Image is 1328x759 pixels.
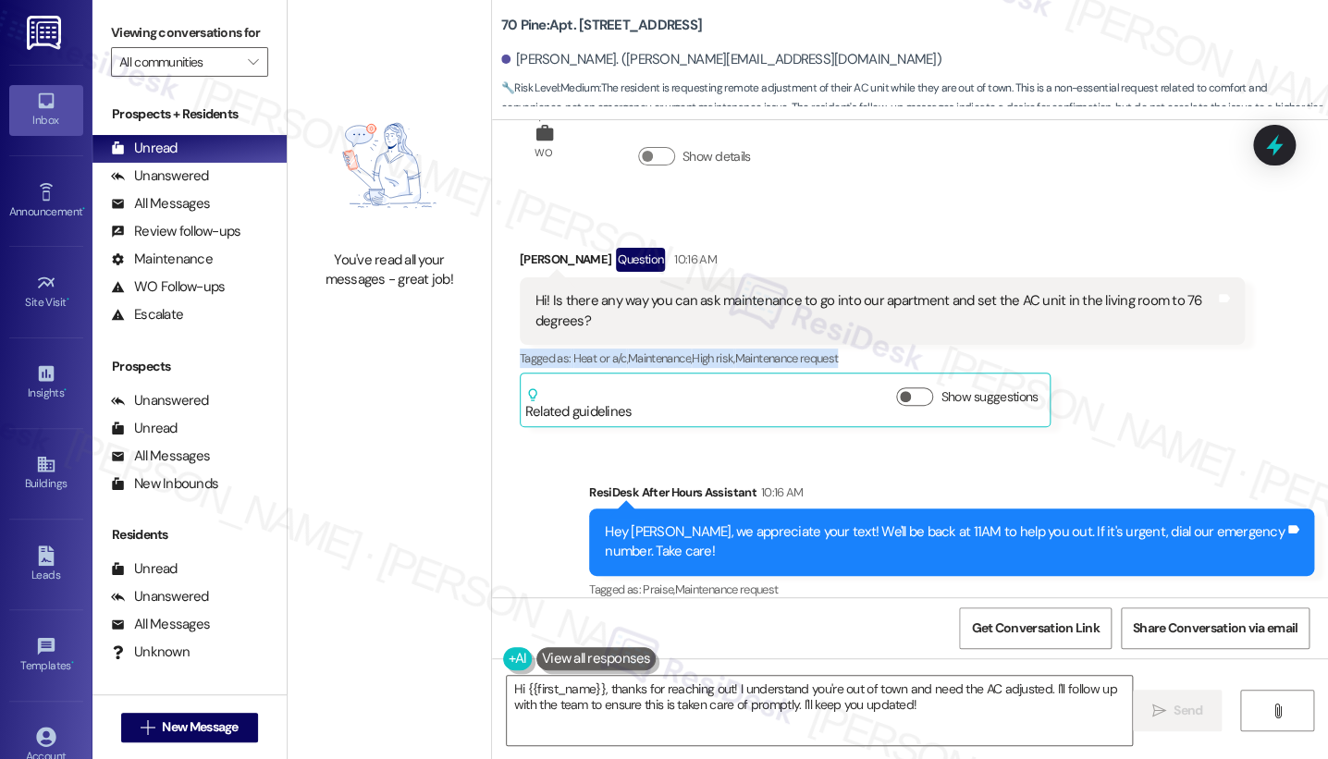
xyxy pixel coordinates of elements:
[111,139,178,158] div: Unread
[82,202,85,215] span: •
[71,656,74,669] span: •
[9,630,83,680] a: Templates •
[1133,690,1223,731] button: Send
[248,55,258,69] i: 
[692,350,735,366] span: High risk ,
[92,357,287,376] div: Prospects
[520,345,1245,372] div: Tagged as:
[535,291,1215,331] div: Hi! Is there any way you can ask maintenance to go into our apartment and set the AC unit in the ...
[162,717,238,737] span: New Message
[92,525,287,545] div: Residents
[64,384,67,397] span: •
[111,615,210,634] div: All Messages
[141,720,154,735] i: 
[589,483,1314,508] div: ResiDesk After Hours Assistant
[111,305,183,324] div: Escalate
[670,250,717,269] div: 10:16 AM
[67,293,69,306] span: •
[643,581,674,597] span: Praise ,
[501,16,702,35] b: 70 Pine: Apt. [STREET_ADDRESS]
[111,559,178,579] div: Unread
[535,143,552,163] div: WO
[573,350,628,366] span: Heat or a/c ,
[501,80,599,95] strong: 🔧 Risk Level: Medium
[111,18,268,47] label: Viewing conversations for
[605,522,1285,562] div: Hey [PERSON_NAME], we appreciate your text! We'll be back at 11AM to help you out. If it's urgent...
[1152,704,1166,718] i: 
[308,251,471,290] div: You've read all your messages - great job!
[971,618,1099,638] span: Get Conversation Link
[1174,701,1202,720] span: Send
[111,194,210,214] div: All Messages
[9,267,83,317] a: Site Visit •
[616,248,665,271] div: Question
[111,643,190,662] div: Unknown
[520,248,1245,277] div: [PERSON_NAME]
[111,222,240,241] div: Review follow-ups
[501,79,1328,118] span: : The resident is requesting remote adjustment of their AC unit while they are out of town. This ...
[682,147,751,166] label: Show details
[111,391,209,410] div: Unanswered
[111,277,225,297] div: WO Follow-ups
[675,581,779,597] span: Maintenance request
[111,166,209,186] div: Unanswered
[111,587,209,606] div: Unanswered
[27,16,65,50] img: ResiDesk Logo
[589,576,1314,603] div: Tagged as:
[628,350,692,366] span: Maintenance ,
[1270,704,1284,718] i: 
[941,387,1038,407] label: Show suggestions
[9,448,83,498] a: Buildings
[1133,618,1297,638] span: Share Conversation via email
[92,104,287,124] div: Prospects + Residents
[959,607,1111,649] button: Get Conversation Link
[756,483,804,502] div: 10:16 AM
[735,350,839,366] span: Maintenance request
[9,358,83,408] a: Insights •
[9,540,83,590] a: Leads
[525,387,633,422] div: Related guidelines
[308,90,471,241] img: empty-state
[501,50,941,69] div: [PERSON_NAME]. ([PERSON_NAME][EMAIL_ADDRESS][DOMAIN_NAME])
[111,419,178,438] div: Unread
[119,47,239,77] input: All communities
[111,447,210,466] div: All Messages
[9,85,83,135] a: Inbox
[111,250,213,269] div: Maintenance
[111,474,218,494] div: New Inbounds
[1121,607,1310,649] button: Share Conversation via email
[507,676,1132,745] textarea: Hi {{first_name}}, thanks for reaching out! I understand you're out of town and need the AC adjus...
[121,713,258,742] button: New Message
